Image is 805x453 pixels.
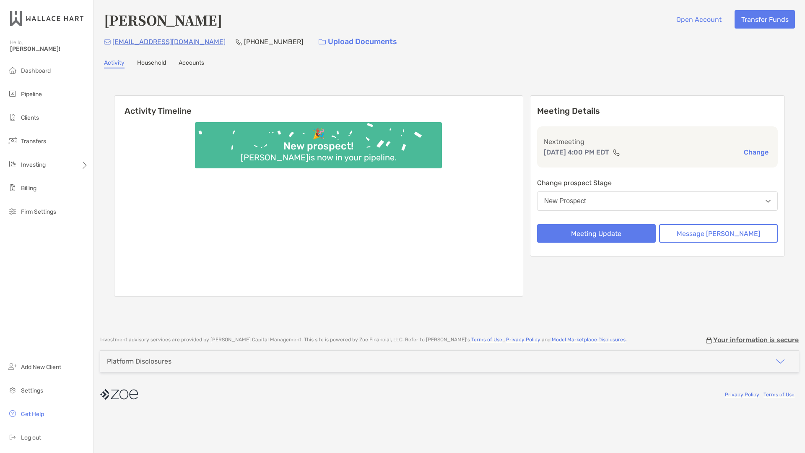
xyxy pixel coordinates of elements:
[613,149,620,156] img: communication type
[21,138,46,145] span: Transfers
[552,337,626,343] a: Model Marketplace Disclosures
[100,385,138,404] img: company logo
[471,337,502,343] a: Terms of Use
[104,39,111,45] img: Email Icon
[659,224,778,243] button: Message [PERSON_NAME]
[104,59,125,68] a: Activity
[179,59,204,68] a: Accounts
[107,357,171,365] div: Platform Disclosures
[8,89,18,99] img: pipeline icon
[21,208,56,215] span: Firm Settings
[8,361,18,372] img: add_new_client icon
[725,392,759,398] a: Privacy Policy
[537,191,778,211] button: New Prospect
[280,140,357,152] div: New prospect!
[137,59,166,68] a: Household
[313,33,402,51] a: Upload Documents
[244,37,303,47] p: [PHONE_NUMBER]
[544,147,609,157] p: [DATE] 4:00 PM EDT
[8,206,18,216] img: firm-settings icon
[21,91,42,98] span: Pipeline
[8,65,18,75] img: dashboard icon
[21,364,61,371] span: Add New Client
[775,356,785,367] img: icon arrow
[537,106,778,116] p: Meeting Details
[21,67,51,74] span: Dashboard
[100,337,627,343] p: Investment advisory services are provided by [PERSON_NAME] Capital Management . This site is powe...
[670,10,728,29] button: Open Account
[8,136,18,146] img: transfers icon
[8,183,18,193] img: billing icon
[319,39,326,45] img: button icon
[537,178,778,188] p: Change prospect Stage
[21,114,39,121] span: Clients
[8,408,18,419] img: get-help icon
[8,112,18,122] img: clients icon
[741,148,771,157] button: Change
[766,200,771,203] img: Open dropdown arrow
[104,10,222,29] h4: [PERSON_NAME]
[114,96,523,116] h6: Activity Timeline
[713,336,799,344] p: Your information is secure
[10,45,88,52] span: [PERSON_NAME]!
[309,128,328,140] div: 🎉
[544,197,586,205] div: New Prospect
[21,161,46,168] span: Investing
[21,387,43,394] span: Settings
[237,152,400,162] div: [PERSON_NAME] is now in your pipeline.
[506,337,540,343] a: Privacy Policy
[763,392,795,398] a: Terms of Use
[10,3,83,34] img: Zoe Logo
[8,385,18,395] img: settings icon
[8,159,18,169] img: investing icon
[8,432,18,442] img: logout icon
[236,39,242,45] img: Phone Icon
[735,10,795,29] button: Transfer Funds
[21,411,44,418] span: Get Help
[544,136,771,147] p: Next meeting
[112,37,226,47] p: [EMAIL_ADDRESS][DOMAIN_NAME]
[537,224,656,243] button: Meeting Update
[21,434,41,441] span: Log out
[21,185,36,192] span: Billing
